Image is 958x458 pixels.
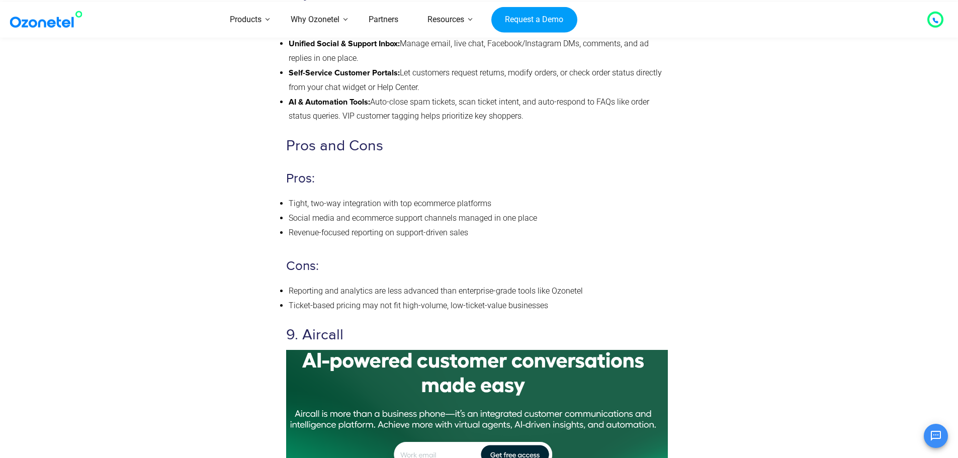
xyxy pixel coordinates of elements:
[286,136,668,156] h3: Pros and Cons
[491,7,577,33] a: Request a Demo
[289,37,668,66] li: Manage email, live chat, Facebook/Instagram DMs, comments, and ad replies in one place.
[289,66,668,95] li: Let customers request returns, modify orders, or check order status directly from your chat widge...
[286,258,319,274] h4: Cons:
[413,2,479,38] a: Resources
[289,299,668,313] li: Ticket-based pricing may not fit high-volume, low-ticket-value businesses
[924,424,948,448] button: Open chat
[289,69,400,77] strong: Self-Service Customer Portals:
[289,197,668,211] li: Tight, two-way integration with top ecommerce platforms
[354,2,413,38] a: Partners
[286,325,668,345] h3: 9. Aircall
[289,40,400,48] strong: Unified Social & Support Inbox:
[215,2,276,38] a: Products
[289,98,370,106] strong: AI & Automation Tools:
[276,2,354,38] a: Why Ozonetel
[289,226,668,240] li: Revenue-focused reporting on support-driven sales
[289,211,668,226] li: Social media and ecommerce support channels managed in one place
[289,284,668,299] li: Reporting and analytics are less advanced than enterprise-grade tools like Ozonetel
[286,171,315,187] h4: Pros:
[289,95,668,124] li: Auto-close spam tickets, scan ticket intent, and auto-respond to FAQs like order status queries. ...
